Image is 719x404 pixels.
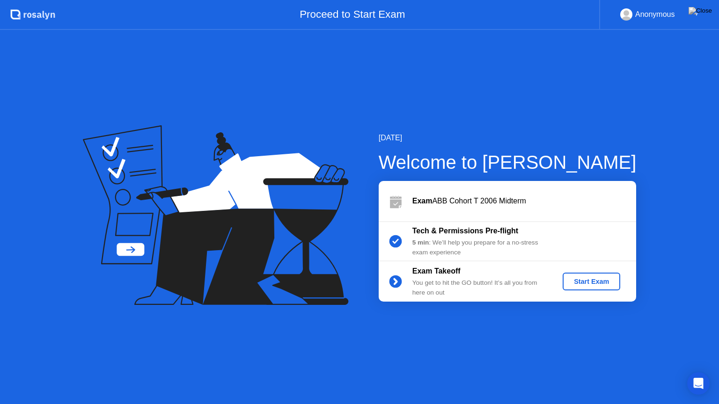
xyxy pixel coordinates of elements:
div: Start Exam [566,278,616,285]
b: Exam [412,197,433,205]
div: Welcome to [PERSON_NAME] [379,148,637,176]
button: Start Exam [563,273,620,290]
div: Open Intercom Messenger [687,372,710,395]
div: You get to hit the GO button! It’s all you from here on out [412,278,547,297]
b: Tech & Permissions Pre-flight [412,227,518,235]
img: Close [689,7,712,14]
b: 5 min [412,239,429,246]
div: : We’ll help you prepare for a no-stress exam experience [412,238,547,257]
div: ABB Cohort T 2006 Midterm [412,195,636,207]
b: Exam Takeoff [412,267,461,275]
div: Anonymous [635,8,675,21]
div: [DATE] [379,132,637,144]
